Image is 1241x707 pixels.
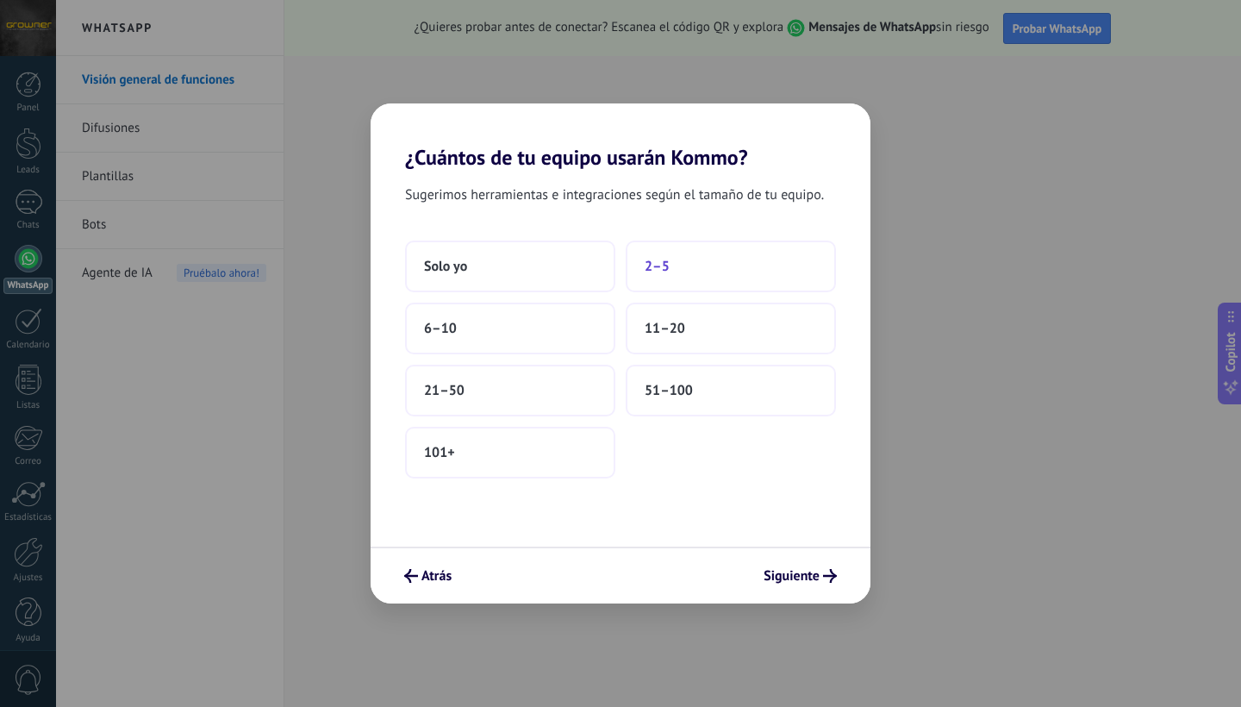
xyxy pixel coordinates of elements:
button: Atrás [396,561,459,591]
span: 21–50 [424,382,465,399]
span: Atrás [421,570,452,582]
button: 101+ [405,427,615,479]
span: 101+ [424,444,455,461]
h2: ¿Cuántos de tu equipo usarán Kommo? [371,103,870,170]
span: 11–20 [645,320,685,337]
button: 2–5 [626,241,836,292]
button: 51–100 [626,365,836,416]
span: 2–5 [645,258,670,275]
span: Sugerimos herramientas e integraciones según el tamaño de tu equipo. [405,184,824,206]
span: Siguiente [764,570,820,582]
button: 21–50 [405,365,615,416]
button: 11–20 [626,303,836,354]
button: Siguiente [756,561,845,591]
button: 6–10 [405,303,615,354]
span: Solo yo [424,258,467,275]
span: 51–100 [645,382,693,399]
button: Solo yo [405,241,615,292]
span: 6–10 [424,320,457,337]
